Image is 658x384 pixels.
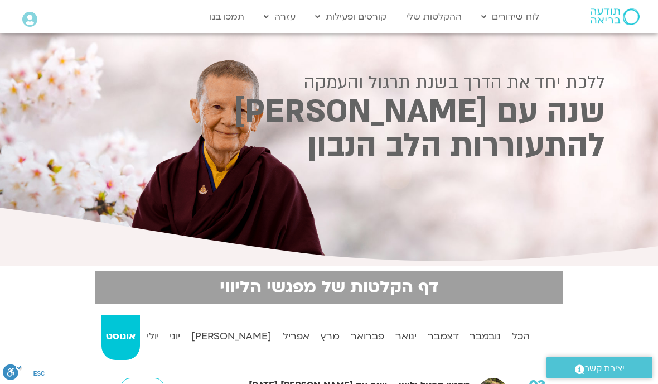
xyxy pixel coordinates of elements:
[204,6,250,27] a: תמכו בנו
[165,315,185,360] a: יוני
[187,328,276,345] strong: [PERSON_NAME]
[507,328,534,345] strong: הכל
[165,328,185,345] strong: יוני
[309,6,392,27] a: קורסים ופעילות
[258,6,301,27] a: עזרה
[591,8,640,25] img: תודעה בריאה
[546,357,652,378] a: יצירת קשר
[53,97,605,127] h2: שנה עם [PERSON_NAME]
[101,328,140,345] strong: אוגוסט
[316,328,345,345] strong: מרץ
[53,73,605,93] h2: ללכת יחד את הדרך בשנת תרגול והעמקה
[391,328,421,345] strong: ינואר
[400,6,467,27] a: ההקלטות שלי
[101,315,140,360] a: אוגוסט
[187,315,276,360] a: [PERSON_NAME]
[423,328,463,345] strong: דצמבר
[142,328,163,345] strong: יולי
[584,361,625,376] span: יצירת קשר
[346,315,389,360] a: פברואר
[466,315,506,360] a: נובמבר
[476,6,545,27] a: לוח שידורים
[466,328,506,345] strong: נובמבר
[278,328,314,345] strong: אפריל
[507,315,534,360] a: הכל
[142,315,163,360] a: יולי
[53,131,605,161] h2: להתעוררות הלב הנבון
[391,315,421,360] a: ינואר
[316,315,345,360] a: מרץ
[423,315,463,360] a: דצמבר
[346,328,389,345] strong: פברואר
[101,277,557,297] h2: דף הקלטות של מפגשי הליווי
[278,315,314,360] a: אפריל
